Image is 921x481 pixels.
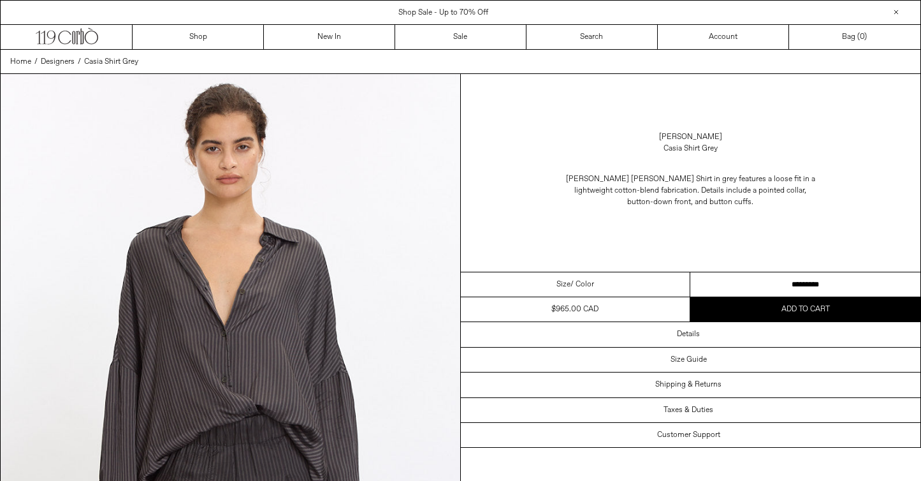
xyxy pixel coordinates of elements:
a: Search [526,25,658,49]
h3: Customer Support [657,431,720,440]
a: Sale [395,25,526,49]
h3: Details [677,330,700,339]
a: Home [10,56,31,68]
a: Casia Shirt Grey [84,56,138,68]
span: Designers [41,57,75,67]
a: Bag () [789,25,920,49]
a: New In [264,25,395,49]
a: Account [658,25,789,49]
div: $965.00 CAD [551,304,598,315]
span: ) [860,31,867,43]
span: Size [556,279,570,290]
div: Casia Shirt Grey [664,143,718,154]
span: Casia Shirt Grey [84,57,138,67]
a: Shop [133,25,264,49]
h3: Shipping & Returns [655,380,722,389]
p: [PERSON_NAME] [PERSON_NAME] Shirt in grey features a loose fit in a lightweight cotton-blend fabr... [563,167,818,214]
a: [PERSON_NAME] [659,131,722,143]
span: / [78,56,81,68]
h3: Taxes & Duties [664,406,713,415]
span: Home [10,57,31,67]
span: / [34,56,38,68]
span: Add to cart [781,304,830,314]
button: Add to cart [690,297,920,322]
span: 0 [860,32,864,42]
h3: Size Guide [671,355,707,364]
span: / Color [570,279,594,290]
a: Designers [41,56,75,68]
a: Shop Sale - Up to 70% Off [398,8,488,18]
